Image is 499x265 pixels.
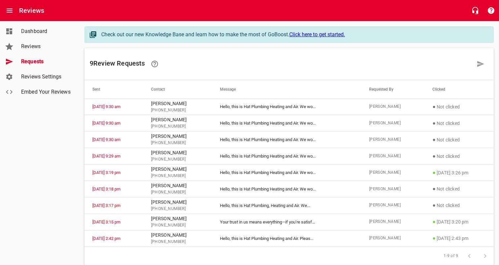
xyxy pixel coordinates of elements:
[151,215,204,222] p: [PERSON_NAME]
[151,166,204,173] p: [PERSON_NAME]
[151,199,204,206] p: [PERSON_NAME]
[151,149,204,156] p: [PERSON_NAME]
[212,197,361,214] td: Hello, this is Hat Plumbing, Heating and Air. We ...
[151,107,204,114] span: [PHONE_NUMBER]
[432,152,486,160] p: Not clicked
[21,58,71,66] span: Requests
[151,116,204,123] p: [PERSON_NAME]
[19,5,44,16] h6: Reviews
[212,148,361,164] td: Hello, this is Hat Plumbing Heating and Air. We wo ...
[212,181,361,197] td: Hello, this is Hat Plumbing Heating and Air. We wo ...
[432,235,436,241] span: ●
[212,230,361,247] td: Hello, this is Hat Plumbing Heating and Air. Pleas ...
[212,115,361,132] td: Hello, this is Hat Plumbing Heating and Air. We wo ...
[473,56,488,72] a: Request a review
[92,137,120,142] a: [DATE] 9:30 am
[369,186,417,192] span: [PERSON_NAME]
[369,153,417,160] span: [PERSON_NAME]
[432,185,486,193] p: Not clicked
[432,186,436,192] span: ●
[432,234,486,242] p: [DATE] 2:43 pm
[432,153,436,159] span: ●
[361,80,425,99] th: Requested By
[444,253,458,259] span: 1-9 of 9
[369,219,417,225] span: [PERSON_NAME]
[92,154,120,159] a: [DATE] 9:29 am
[92,121,120,126] a: [DATE] 9:30 am
[151,239,204,245] span: [PHONE_NUMBER]
[92,236,120,241] a: [DATE] 2:42 pm
[90,56,473,72] h6: 9 Review Request s
[92,203,120,208] a: [DATE] 3:17 pm
[84,80,143,99] th: Sent
[92,104,120,109] a: [DATE] 9:30 am
[289,31,345,38] a: Click here to get started.
[369,136,417,143] span: [PERSON_NAME]
[432,103,436,110] span: ●
[151,100,204,107] p: [PERSON_NAME]
[151,222,204,229] span: [PHONE_NUMBER]
[432,120,436,126] span: ●
[151,123,204,130] span: [PHONE_NUMBER]
[2,3,17,18] button: Open drawer
[212,214,361,230] td: Your trust in us means everything—if you’re satisf ...
[147,56,163,72] a: Learn how requesting reviews can improve your online presence
[21,73,71,81] span: Reviews Settings
[151,133,204,140] p: [PERSON_NAME]
[92,170,120,175] a: [DATE] 3:19 pm
[151,182,204,189] p: [PERSON_NAME]
[369,103,417,110] span: [PERSON_NAME]
[432,169,486,177] p: [DATE] 3:26 pm
[369,169,417,176] span: [PERSON_NAME]
[212,99,361,115] td: Hello, this is Hat Plumbing Heating and Air. We wo ...
[467,3,483,18] button: Live Chat
[432,202,436,208] span: ●
[212,80,361,99] th: Message
[212,132,361,148] td: Hello, this is Hat Plumbing Heating and Air. We wo ...
[432,119,486,127] p: Not clicked
[21,27,71,35] span: Dashboard
[21,43,71,50] span: Reviews
[151,189,204,196] span: [PHONE_NUMBER]
[424,80,494,99] th: Clicked
[432,218,486,226] p: [DATE] 3:20 pm
[369,120,417,127] span: [PERSON_NAME]
[432,136,486,144] p: Not clicked
[92,220,120,224] a: [DATE] 3:15 pm
[432,169,436,176] span: ●
[151,206,204,212] span: [PHONE_NUMBER]
[101,31,487,39] div: Check out our new Knowledge Base and learn how to make the most of GoBoost.
[432,136,436,143] span: ●
[369,202,417,209] span: [PERSON_NAME]
[151,232,204,239] p: [PERSON_NAME]
[151,173,204,179] span: [PHONE_NUMBER]
[369,235,417,242] span: [PERSON_NAME]
[432,219,436,225] span: ●
[21,88,71,96] span: Embed Your Reviews
[483,3,499,18] button: Support Portal
[212,164,361,181] td: Hello, this is Hat Plumbing Heating and Air. We wo ...
[432,201,486,209] p: Not clicked
[143,80,212,99] th: Contact
[432,103,486,111] p: Not clicked
[151,156,204,163] span: [PHONE_NUMBER]
[151,140,204,146] span: [PHONE_NUMBER]
[92,187,120,191] a: [DATE] 3:18 pm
